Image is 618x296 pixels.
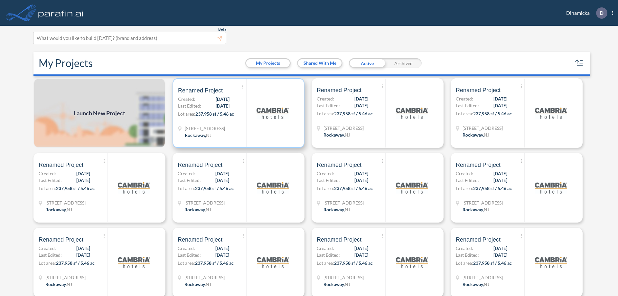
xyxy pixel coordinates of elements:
[37,6,85,19] img: logo
[456,161,501,169] span: Renamed Project
[396,246,428,279] img: logo
[463,132,484,138] span: Rockaway ,
[184,282,206,287] span: Rockaway ,
[317,102,340,109] span: Last Edited:
[354,177,368,184] span: [DATE]
[493,102,507,109] span: [DATE]
[473,260,512,266] span: 237,958 sf / 5.46 ac
[178,87,223,94] span: Renamed Project
[195,260,234,266] span: 237,958 sf / 5.46 ac
[396,172,428,204] img: logo
[216,96,229,102] span: [DATE]
[456,177,479,184] span: Last Edited:
[39,177,62,184] span: Last Edited:
[178,102,201,109] span: Last Edited:
[184,207,206,212] span: Rockaway ,
[317,170,334,177] span: Created:
[463,131,489,138] div: Rockaway, NJ
[45,206,72,213] div: Rockaway, NJ
[334,186,373,191] span: 237,958 sf / 5.46 ac
[323,281,350,288] div: Rockaway, NJ
[195,186,234,191] span: 237,958 sf / 5.46 ac
[456,245,473,252] span: Created:
[354,95,368,102] span: [DATE]
[178,177,201,184] span: Last Edited:
[456,170,473,177] span: Created:
[493,95,507,102] span: [DATE]
[39,245,56,252] span: Created:
[463,206,489,213] div: Rockaway, NJ
[206,207,211,212] span: NJ
[317,86,361,94] span: Renamed Project
[535,97,567,129] img: logo
[215,252,229,258] span: [DATE]
[246,59,290,67] button: My Projects
[493,170,507,177] span: [DATE]
[76,252,90,258] span: [DATE]
[323,132,345,138] span: Rockaway ,
[76,177,90,184] span: [DATE]
[493,177,507,184] span: [DATE]
[45,207,67,212] span: Rockaway ,
[185,125,225,132] span: 321 Mt Hope Ave
[484,282,489,287] span: NJ
[323,206,350,213] div: Rockaway, NJ
[184,274,225,281] span: 321 Mt Hope Ave
[463,199,503,206] span: 321 Mt Hope Ave
[345,207,350,212] span: NJ
[185,132,211,138] div: Rockaway, NJ
[185,132,206,138] span: Rockaway ,
[323,199,364,206] span: 321 Mt Hope Ave
[493,245,507,252] span: [DATE]
[118,246,150,279] img: logo
[178,260,195,266] span: Lot area:
[67,207,72,212] span: NJ
[184,281,211,288] div: Rockaway, NJ
[218,27,226,32] span: Beta
[76,170,90,177] span: [DATE]
[33,78,165,148] img: add
[215,170,229,177] span: [DATE]
[67,282,72,287] span: NJ
[178,111,195,117] span: Lot area:
[493,252,507,258] span: [DATE]
[535,246,567,279] img: logo
[456,260,473,266] span: Lot area:
[39,161,83,169] span: Renamed Project
[56,260,95,266] span: 237,958 sf / 5.46 ac
[473,111,512,116] span: 237,958 sf / 5.46 ac
[298,59,342,67] button: Shared With Me
[74,109,125,118] span: Launch New Project
[317,111,334,116] span: Lot area:
[257,172,289,204] img: logo
[178,161,222,169] span: Renamed Project
[45,282,67,287] span: Rockaway ,
[33,78,165,148] a: Launch New Project
[39,170,56,177] span: Created:
[178,170,195,177] span: Created:
[39,236,83,243] span: Renamed Project
[317,245,334,252] span: Created:
[334,260,373,266] span: 237,958 sf / 5.46 ac
[334,111,373,116] span: 237,958 sf / 5.46 ac
[456,236,501,243] span: Renamed Project
[354,170,368,177] span: [DATE]
[456,86,501,94] span: Renamed Project
[535,172,567,204] img: logo
[216,102,229,109] span: [DATE]
[456,102,479,109] span: Last Edited:
[463,207,484,212] span: Rockaway ,
[345,282,350,287] span: NJ
[317,260,334,266] span: Lot area:
[456,95,473,102] span: Created:
[257,97,289,129] img: logo
[456,186,473,191] span: Lot area:
[396,97,428,129] img: logo
[257,246,289,279] img: logo
[56,186,95,191] span: 237,958 sf / 5.46 ac
[184,206,211,213] div: Rockaway, NJ
[39,260,56,266] span: Lot area:
[354,245,368,252] span: [DATE]
[206,132,211,138] span: NJ
[473,186,512,191] span: 237,958 sf / 5.46 ac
